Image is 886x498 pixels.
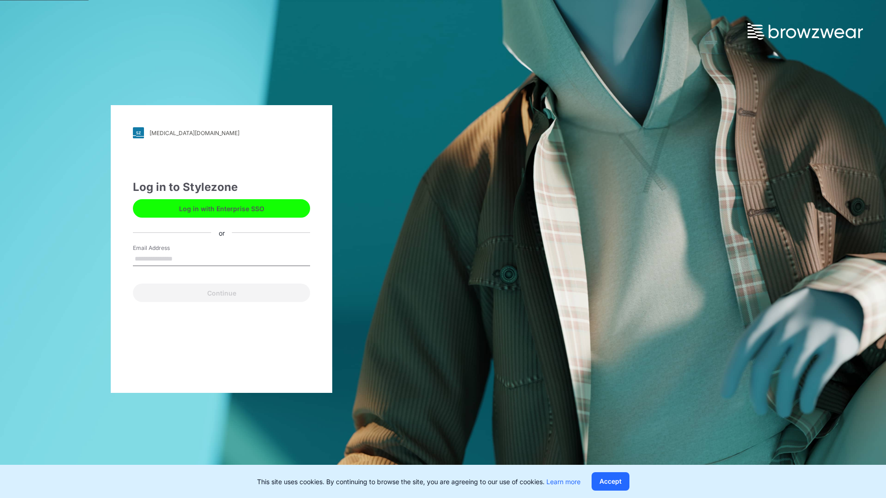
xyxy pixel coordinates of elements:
[133,179,310,196] div: Log in to Stylezone
[150,130,239,136] div: [MEDICAL_DATA][DOMAIN_NAME]
[133,244,198,252] label: Email Address
[748,23,863,40] img: browzwear-logo.73288ffb.svg
[133,127,144,138] img: svg+xml;base64,PHN2ZyB3aWR0aD0iMjgiIGhlaWdodD0iMjgiIHZpZXdCb3g9IjAgMCAyOCAyOCIgZmlsbD0ibm9uZSIgeG...
[211,228,232,237] div: or
[133,127,310,138] a: [MEDICAL_DATA][DOMAIN_NAME]
[592,472,629,491] button: Accept
[257,477,581,486] p: This site uses cookies. By continuing to browse the site, you are agreeing to our use of cookies.
[546,478,581,486] a: Learn more
[133,199,310,218] button: Log in with Enterprise SSO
